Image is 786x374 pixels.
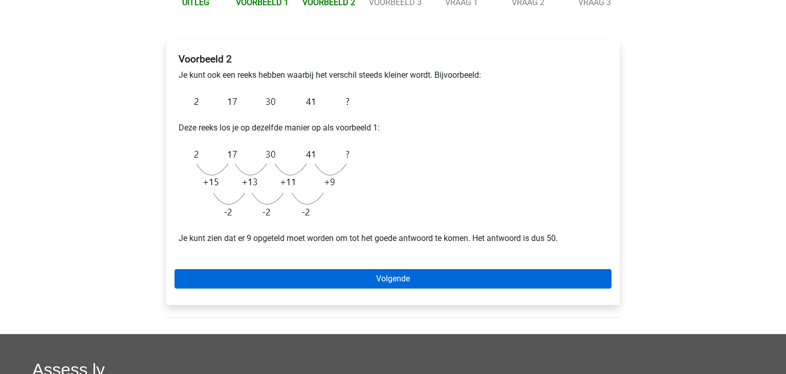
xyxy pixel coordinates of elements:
[179,142,355,224] img: Monotonous_Example_2_2.png
[179,90,355,114] img: Monotonous_Example_2.png
[174,269,612,289] a: Volgende
[179,232,607,245] p: Je kunt zien dat er 9 opgeteld moet worden om tot het goede antwoord te komen. Het antwoord is du...
[179,122,607,134] p: Deze reeks los je op dezelfde manier op als voorbeeld 1:
[179,69,607,81] p: Je kunt ook een reeks hebben waarbij het verschil steeds kleiner wordt. Bijvoorbeeld:
[179,53,232,65] b: Voorbeeld 2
